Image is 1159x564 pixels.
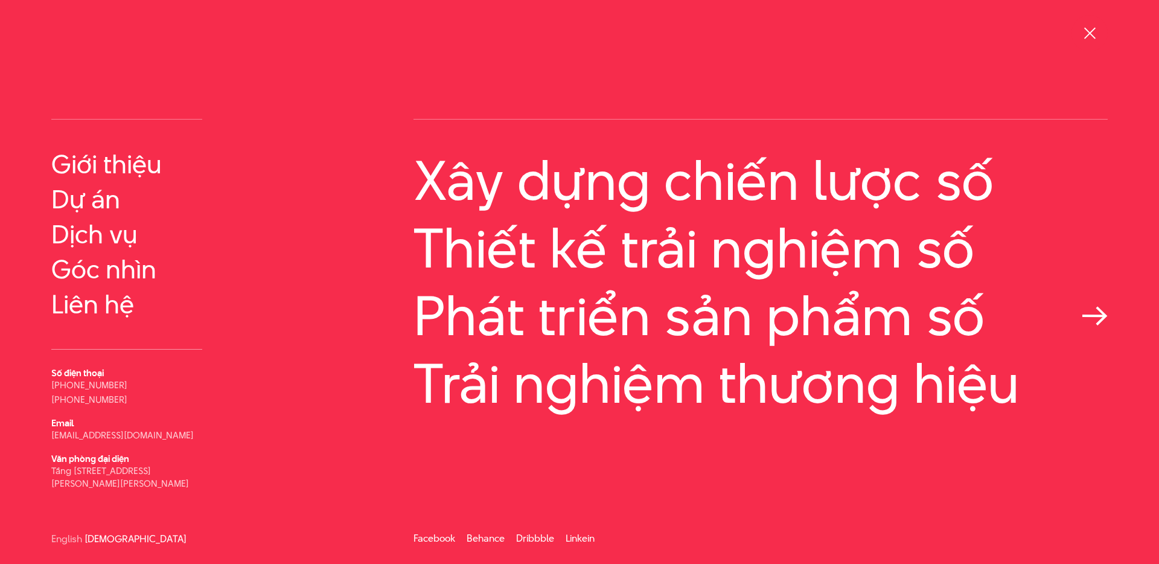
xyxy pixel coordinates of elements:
a: Phát triển sản phẩm số [413,285,1108,347]
p: Tầng [STREET_ADDRESS][PERSON_NAME][PERSON_NAME] [51,464,202,490]
a: [DEMOGRAPHIC_DATA] [85,534,187,543]
a: Linkein [566,531,595,545]
a: Thiết kế trải nghiệm số [413,217,1108,279]
a: Góc nhìn [51,255,202,284]
a: Xây dựng chiến lược số [413,150,1108,211]
a: [PHONE_NUMBER] [51,379,127,391]
a: Liên hệ [51,290,202,319]
a: Dự án [51,185,202,214]
a: Trải nghiệm thương hiệu [413,353,1108,414]
a: Facebook [413,531,455,545]
b: Số điện thoại [51,367,104,379]
a: Dịch vụ [51,220,202,249]
a: Behance [467,531,505,545]
a: English [51,534,82,543]
a: Dribbble [516,531,554,545]
b: Văn phòng đại diện [51,452,129,465]
a: [PHONE_NUMBER] [51,393,127,406]
a: [EMAIL_ADDRESS][DOMAIN_NAME] [51,429,194,441]
b: Email [51,417,74,429]
a: Giới thiệu [51,150,202,179]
